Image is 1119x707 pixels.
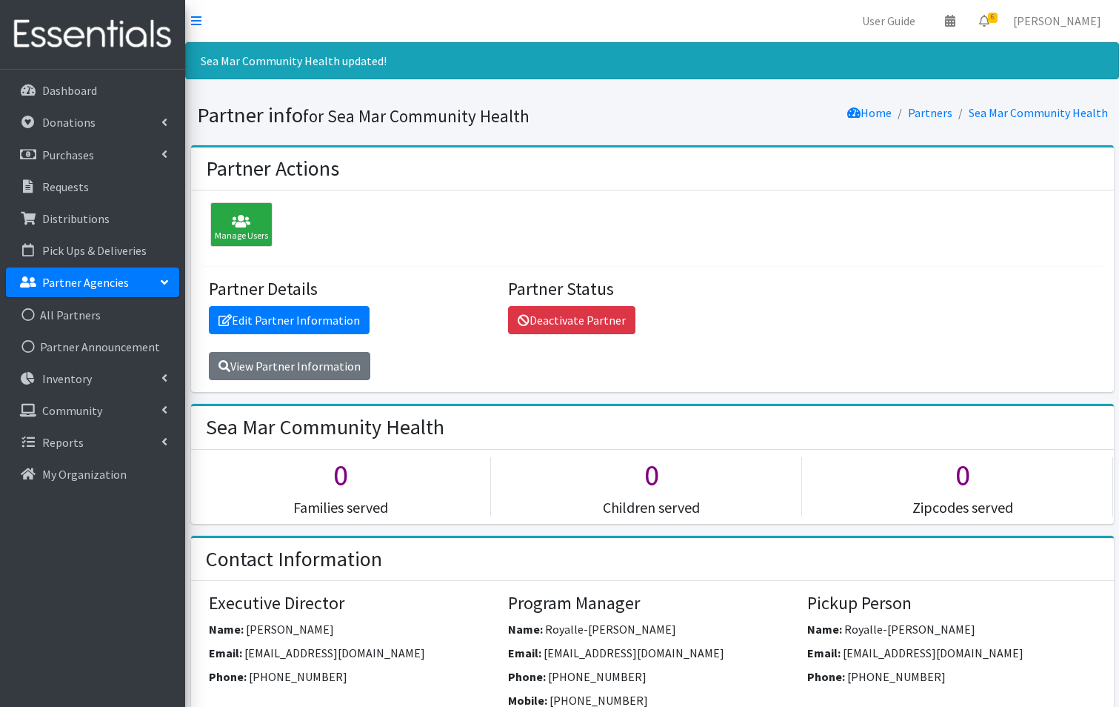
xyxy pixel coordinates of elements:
[1001,6,1113,36] a: [PERSON_NAME]
[807,620,842,638] label: Name:
[203,219,273,234] a: Manage Users
[42,243,147,258] p: Pick Ups & Deliveries
[508,668,546,686] label: Phone:
[209,306,370,334] a: Edit Partner Information
[988,13,998,23] span: 6
[6,428,179,457] a: Reports
[807,668,845,686] label: Phone:
[508,306,635,334] a: Deactivate Partner
[209,644,242,662] label: Email:
[969,105,1108,120] a: Sea Mar Community Health
[6,364,179,394] a: Inventory
[850,6,927,36] a: User Guide
[206,156,339,182] h2: Partner Actions
[508,644,541,662] label: Email:
[508,620,543,638] label: Name:
[244,645,425,660] span: [EMAIL_ADDRESS][DOMAIN_NAME]
[6,459,179,489] a: My Organization
[42,179,89,194] p: Requests
[544,645,724,660] span: [EMAIL_ADDRESS][DOMAIN_NAME]
[508,593,796,614] h4: Program Manager
[6,332,179,362] a: Partner Announcement
[303,105,530,127] small: for Sea Mar Community Health
[847,669,946,684] span: [PHONE_NUMBER]
[197,102,647,128] h1: Partner info
[502,499,801,517] h5: Children served
[191,457,490,493] h1: 0
[908,105,952,120] a: Partners
[967,6,1001,36] a: 6
[209,668,247,686] label: Phone:
[6,140,179,170] a: Purchases
[209,620,244,638] label: Name:
[545,622,676,637] span: Royalle-[PERSON_NAME]
[210,202,273,247] div: Manage Users
[807,593,1095,614] h4: Pickup Person
[206,415,444,440] h2: Sea Mar Community Health
[6,236,179,265] a: Pick Ups & Deliveries
[843,645,1023,660] span: [EMAIL_ADDRESS][DOMAIN_NAME]
[502,457,801,493] h1: 0
[209,352,370,380] a: View Partner Information
[844,622,975,637] span: Royalle-[PERSON_NAME]
[191,499,490,517] h5: Families served
[813,457,1112,493] h1: 0
[6,300,179,330] a: All Partners
[6,268,179,297] a: Partner Agencies
[6,107,179,137] a: Donations
[246,622,334,637] span: [PERSON_NAME]
[209,593,497,614] h4: Executive Director
[42,403,102,418] p: Community
[206,547,382,572] h2: Contact Information
[42,275,129,290] p: Partner Agencies
[6,76,179,105] a: Dashboard
[847,105,892,120] a: Home
[42,147,94,162] p: Purchases
[42,435,84,450] p: Reports
[42,211,110,226] p: Distributions
[209,279,497,300] h4: Partner Details
[813,499,1112,517] h5: Zipcodes served
[548,669,647,684] span: [PHONE_NUMBER]
[249,669,347,684] span: [PHONE_NUMBER]
[6,172,179,202] a: Requests
[6,396,179,425] a: Community
[807,644,841,662] label: Email:
[508,279,796,300] h4: Partner Status
[42,371,92,386] p: Inventory
[6,10,179,59] img: HumanEssentials
[42,467,127,482] p: My Organization
[42,83,97,98] p: Dashboard
[185,42,1119,79] div: Sea Mar Community Health updated!
[42,115,96,130] p: Donations
[6,204,179,233] a: Distributions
